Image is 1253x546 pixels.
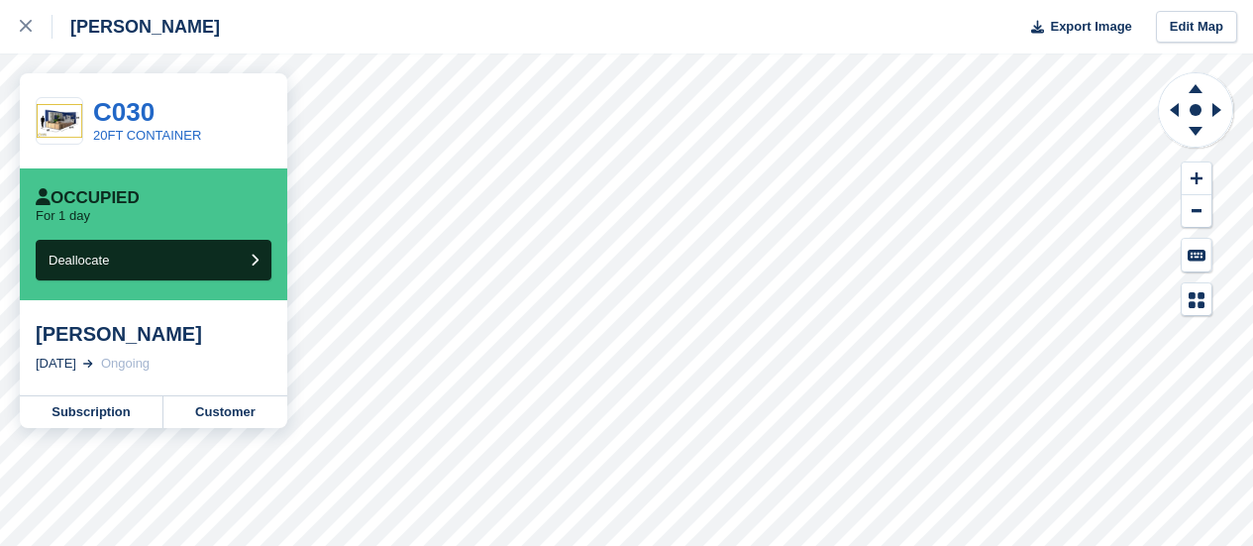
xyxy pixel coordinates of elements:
button: Deallocate [36,240,271,280]
div: Ongoing [101,354,150,374]
a: C030 [93,97,155,127]
a: 20FT CONTAINER [93,128,201,143]
button: Keyboard Shortcuts [1182,239,1211,272]
button: Map Legend [1182,283,1211,316]
button: Zoom Out [1182,195,1211,228]
p: For 1 day [36,208,90,224]
img: 20-ft-container.jpg [37,104,82,139]
div: [DATE] [36,354,76,374]
span: Export Image [1050,17,1131,37]
div: [PERSON_NAME] [36,322,271,346]
img: arrow-right-light-icn-cde0832a797a2874e46488d9cf13f60e5c3a73dbe684e267c42b8395dfbc2abf.svg [83,360,93,368]
a: Customer [163,396,287,428]
button: Zoom In [1182,163,1211,195]
button: Export Image [1019,11,1132,44]
a: Edit Map [1156,11,1237,44]
span: Deallocate [49,253,109,268]
div: [PERSON_NAME] [52,15,220,39]
div: Occupied [36,188,140,208]
a: Subscription [20,396,163,428]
